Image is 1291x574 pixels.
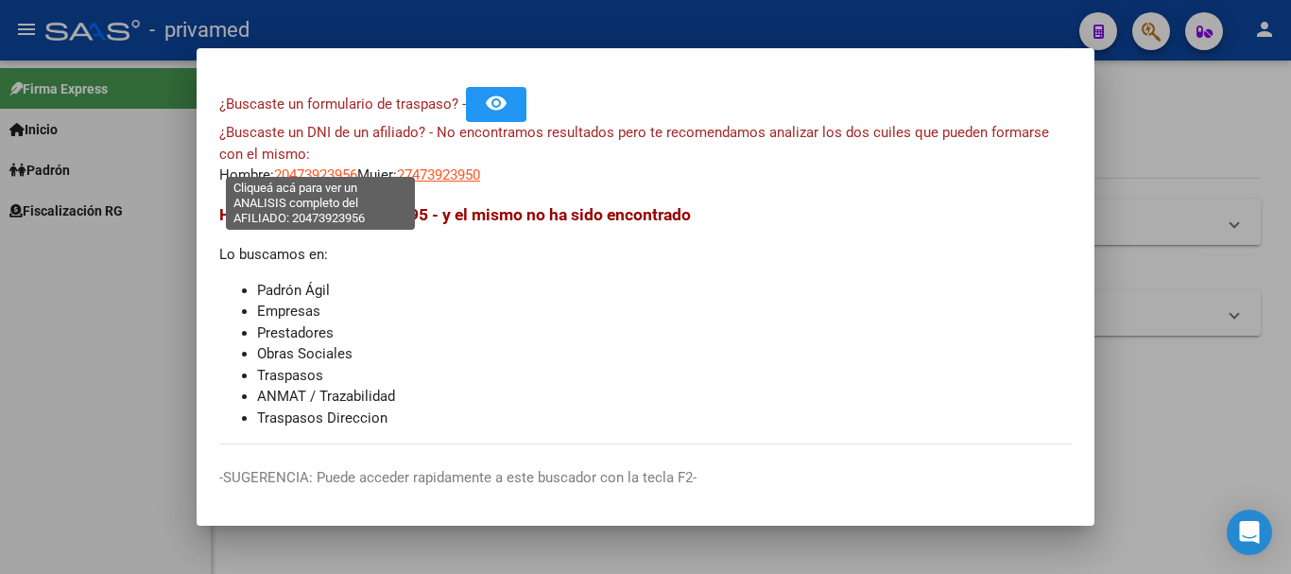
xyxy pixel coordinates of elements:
div: Open Intercom Messenger [1227,510,1272,555]
li: Prestadores [257,322,1072,344]
span: 20473923956 [274,166,357,183]
span: Hemos buscado - 47392395 - y el mismo no ha sido encontrado [219,205,691,224]
li: Traspasos [257,365,1072,387]
p: -SUGERENCIA: Puede acceder rapidamente a este buscador con la tecla F2- [219,467,1072,489]
mat-icon: remove_red_eye [485,92,508,114]
li: Padrón Ágil [257,280,1072,302]
div: Hombre: Mujer: [219,122,1072,186]
span: 27473923950 [397,166,480,183]
div: Lo buscamos en: [219,202,1072,428]
li: Empresas [257,301,1072,322]
li: Obras Sociales [257,343,1072,365]
li: Traspasos Direccion [257,408,1072,429]
li: ANMAT / Trazabilidad [257,386,1072,408]
span: ¿Buscaste un DNI de un afiliado? - No encontramos resultados pero te recomendamos analizar los do... [219,124,1049,163]
span: ¿Buscaste un formulario de traspaso? - [219,96,466,113]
